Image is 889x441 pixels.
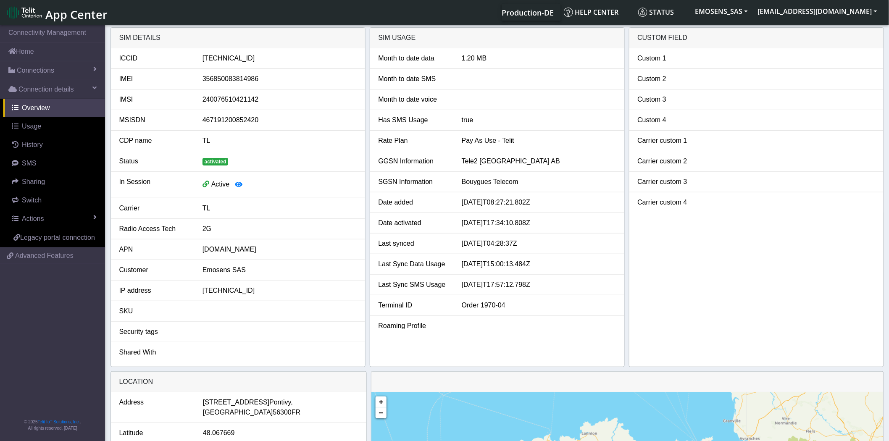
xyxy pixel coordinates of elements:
[629,28,884,48] div: Custom field
[631,94,715,105] div: Custom 3
[18,84,74,94] span: Connection details
[372,94,455,105] div: Month to date voice
[22,104,50,111] span: Overview
[111,372,366,392] div: LOCATION
[372,259,455,269] div: Last Sync Data Usage
[635,4,690,21] a: Status
[372,156,455,166] div: GGSN Information
[372,53,455,63] div: Month to date data
[196,53,363,63] div: [TECHNICAL_ID]
[502,8,554,18] span: Production-DE
[3,136,105,154] a: History
[113,306,196,316] div: SKU
[196,136,363,146] div: TL
[273,407,292,417] span: 56300
[113,94,196,105] div: IMSI
[113,224,196,234] div: Radio Access Tech
[3,117,105,136] a: Usage
[638,8,647,17] img: status.svg
[560,4,635,21] a: Help center
[113,265,196,275] div: Customer
[196,115,363,125] div: 467191200852420
[3,173,105,191] a: Sharing
[631,136,715,146] div: Carrier custom 1
[455,136,622,146] div: Pay As Use - Telit
[196,224,363,234] div: 2G
[502,4,554,21] a: Your current platform instance
[372,74,455,84] div: Month to date SMS
[690,4,753,19] button: EMOSENS_SAS
[229,177,248,193] button: View session details
[22,178,45,185] span: Sharing
[196,203,363,213] div: TL
[455,53,622,63] div: 1.20 MB
[22,215,44,222] span: Actions
[372,115,455,125] div: Has SMS Usage
[455,177,622,187] div: Bouygues Telecom
[196,265,363,275] div: Emosens SAS
[196,94,363,105] div: 240076510421142
[372,300,455,310] div: Terminal ID
[3,210,105,228] a: Actions
[113,286,196,296] div: IP address
[753,4,882,19] button: [EMAIL_ADDRESS][DOMAIN_NAME]
[292,407,300,417] span: FR
[22,197,42,204] span: Switch
[45,7,108,22] span: App Center
[113,203,196,213] div: Carrier
[20,234,95,241] span: Legacy portal connection
[455,115,622,125] div: true
[455,300,622,310] div: Order 1970-04
[113,327,196,337] div: Security tags
[631,53,715,63] div: Custom 1
[197,428,364,438] div: 48.067669
[196,244,363,255] div: [DOMAIN_NAME]
[376,396,387,407] a: Zoom in
[455,239,622,249] div: [DATE]T04:28:37Z
[7,3,106,21] a: App Center
[455,156,622,166] div: Tele2 [GEOGRAPHIC_DATA] AB
[17,66,54,76] span: Connections
[564,8,619,17] span: Help center
[113,428,197,438] div: Latitude
[22,141,43,148] span: History
[3,191,105,210] a: Switch
[372,280,455,290] div: Last Sync SMS Usage
[111,28,365,48] div: SIM details
[113,156,196,166] div: Status
[196,74,363,84] div: 356850083814986
[38,420,80,424] a: Telit IoT Solutions, Inc.
[7,6,42,19] img: logo-telit-cinterion-gw-new.png
[113,244,196,255] div: APN
[196,286,363,296] div: [TECHNICAL_ID]
[113,115,196,125] div: MSISDN
[113,177,196,193] div: In Session
[631,115,715,125] div: Custom 4
[3,154,105,173] a: SMS
[211,181,230,188] span: Active
[372,197,455,207] div: Date added
[113,74,196,84] div: IMEI
[113,53,196,63] div: ICCID
[113,347,196,357] div: Shared With
[455,218,622,228] div: [DATE]T17:34:10.808Z
[376,407,387,418] a: Zoom out
[455,280,622,290] div: [DATE]T17:57:12.798Z
[631,197,715,207] div: Carrier custom 4
[372,239,455,249] div: Last synced
[370,28,624,48] div: SIM usage
[372,321,455,331] div: Roaming Profile
[564,8,573,17] img: knowledge.svg
[203,158,229,165] span: activated
[372,136,455,146] div: Rate Plan
[269,397,293,407] span: Pontivy,
[631,177,715,187] div: Carrier custom 3
[113,397,197,417] div: Address
[203,397,269,407] span: [STREET_ADDRESS]
[113,136,196,146] div: CDP name
[631,156,715,166] div: Carrier custom 2
[3,99,105,117] a: Overview
[455,259,622,269] div: [DATE]T15:00:13.484Z
[455,197,622,207] div: [DATE]T08:27:21.802Z
[372,218,455,228] div: Date activated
